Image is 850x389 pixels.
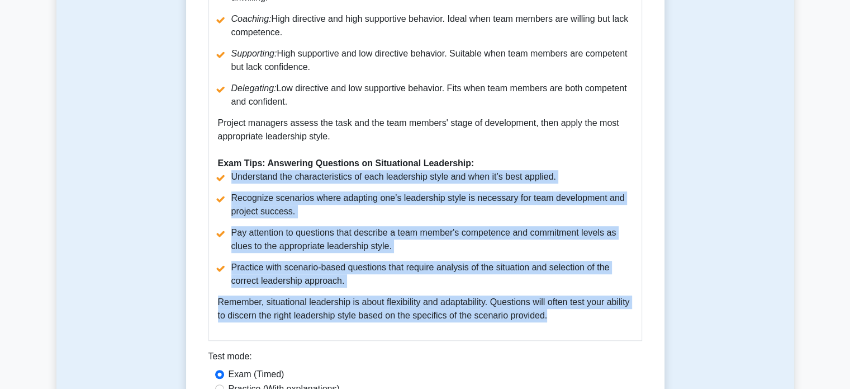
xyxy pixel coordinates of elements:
[231,14,272,24] i: Coaching:
[231,83,277,93] i: Delegating:
[218,226,633,253] li: Pay attention to questions that describe a team member's competence and commitment levels as clue...
[218,47,633,74] li: High supportive and low directive behavior. Suitable when team members are competent but lack con...
[218,12,633,39] li: High directive and high supportive behavior. Ideal when team members are willing but lack compete...
[231,49,277,58] i: Supporting:
[218,170,633,184] li: Understand the characteristics of each leadership style and when it’s best applied.
[208,350,642,368] div: Test mode:
[229,368,284,381] label: Exam (Timed)
[218,261,633,288] li: Practice with scenario-based questions that require analysis of the situation and selection of th...
[218,191,633,218] li: Recognize scenarios where adapting one’s leadership style is necessary for team development and p...
[218,82,633,109] li: Low directive and low supportive behavior. Fits when team members are both competent and confident.
[218,158,474,168] b: Exam Tips: Answering Questions on Situational Leadership:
